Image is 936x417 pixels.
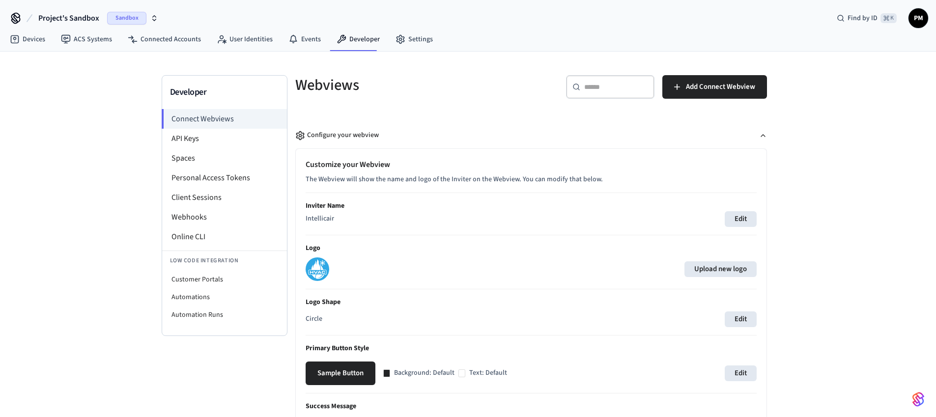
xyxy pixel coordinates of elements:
[848,13,878,23] span: Find by ID
[684,261,757,277] label: Upload new logo
[306,214,334,224] p: Intellicair
[295,130,379,140] div: Configure your webview
[120,30,209,48] a: Connected Accounts
[209,30,281,48] a: User Identities
[829,9,905,27] div: Find by ID⌘ K
[725,365,757,381] button: Edit
[162,227,287,247] li: Online CLI
[880,13,897,23] span: ⌘ K
[162,207,287,227] li: Webhooks
[306,314,322,324] p: Circle
[162,188,287,207] li: Client Sessions
[162,148,287,168] li: Spaces
[912,391,924,407] img: SeamLogoGradient.69752ec5.svg
[908,8,928,28] button: PM
[306,361,375,385] button: Sample Button
[306,257,329,281] img: Intellicair logo
[162,306,287,324] li: Automation Runs
[394,368,454,378] p: Background: Default
[725,211,757,227] button: Edit
[329,30,388,48] a: Developer
[295,122,767,148] button: Configure your webview
[306,159,757,170] h2: Customize your Webview
[295,75,525,95] h5: Webviews
[306,297,757,307] p: Logo Shape
[306,201,757,211] p: Inviter Name
[162,288,287,306] li: Automations
[306,343,757,354] p: Primary Button Style
[388,30,441,48] a: Settings
[306,243,757,253] p: Logo
[162,250,287,271] li: Low Code Integration
[662,75,767,99] button: Add Connect Webview
[38,12,99,24] span: Project's Sandbox
[2,30,53,48] a: Devices
[909,9,927,27] span: PM
[170,85,279,99] h3: Developer
[107,12,146,25] span: Sandbox
[306,401,757,412] p: Success Message
[281,30,329,48] a: Events
[469,368,507,378] p: Text: Default
[162,109,287,129] li: Connect Webviews
[306,174,757,185] p: The Webview will show the name and logo of the Inviter on the Webview. You can modify that below.
[162,271,287,288] li: Customer Portals
[53,30,120,48] a: ACS Systems
[162,168,287,188] li: Personal Access Tokens
[162,129,287,148] li: API Keys
[686,81,755,93] span: Add Connect Webview
[725,311,757,327] button: Edit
